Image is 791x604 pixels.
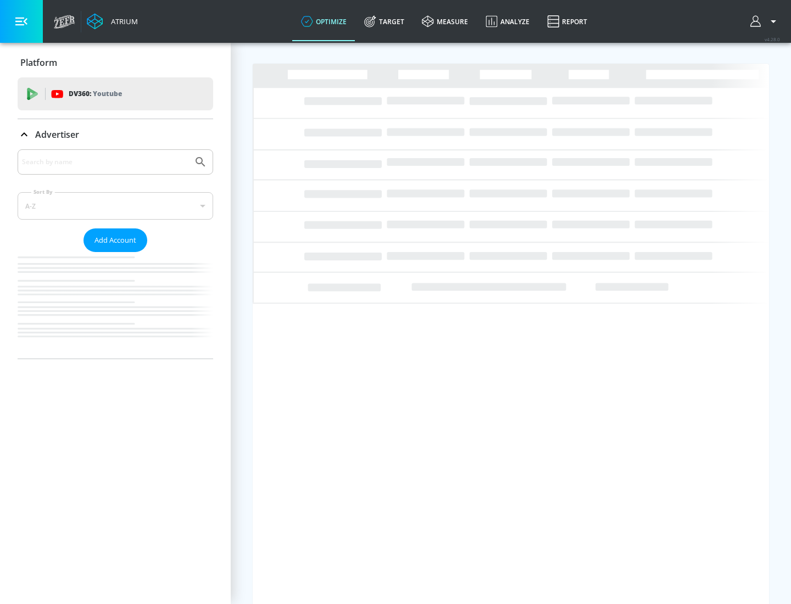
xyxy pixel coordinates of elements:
[538,2,596,41] a: Report
[18,77,213,110] div: DV360: Youtube
[69,88,122,100] p: DV360:
[22,155,188,169] input: Search by name
[35,128,79,141] p: Advertiser
[18,192,213,220] div: A-Z
[413,2,477,41] a: measure
[355,2,413,41] a: Target
[765,36,780,42] span: v 4.28.0
[93,88,122,99] p: Youtube
[87,13,138,30] a: Atrium
[292,2,355,41] a: optimize
[18,47,213,78] div: Platform
[18,252,213,359] nav: list of Advertiser
[20,57,57,69] p: Platform
[18,119,213,150] div: Advertiser
[83,228,147,252] button: Add Account
[18,149,213,359] div: Advertiser
[31,188,55,195] label: Sort By
[477,2,538,41] a: Analyze
[107,16,138,26] div: Atrium
[94,234,136,247] span: Add Account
